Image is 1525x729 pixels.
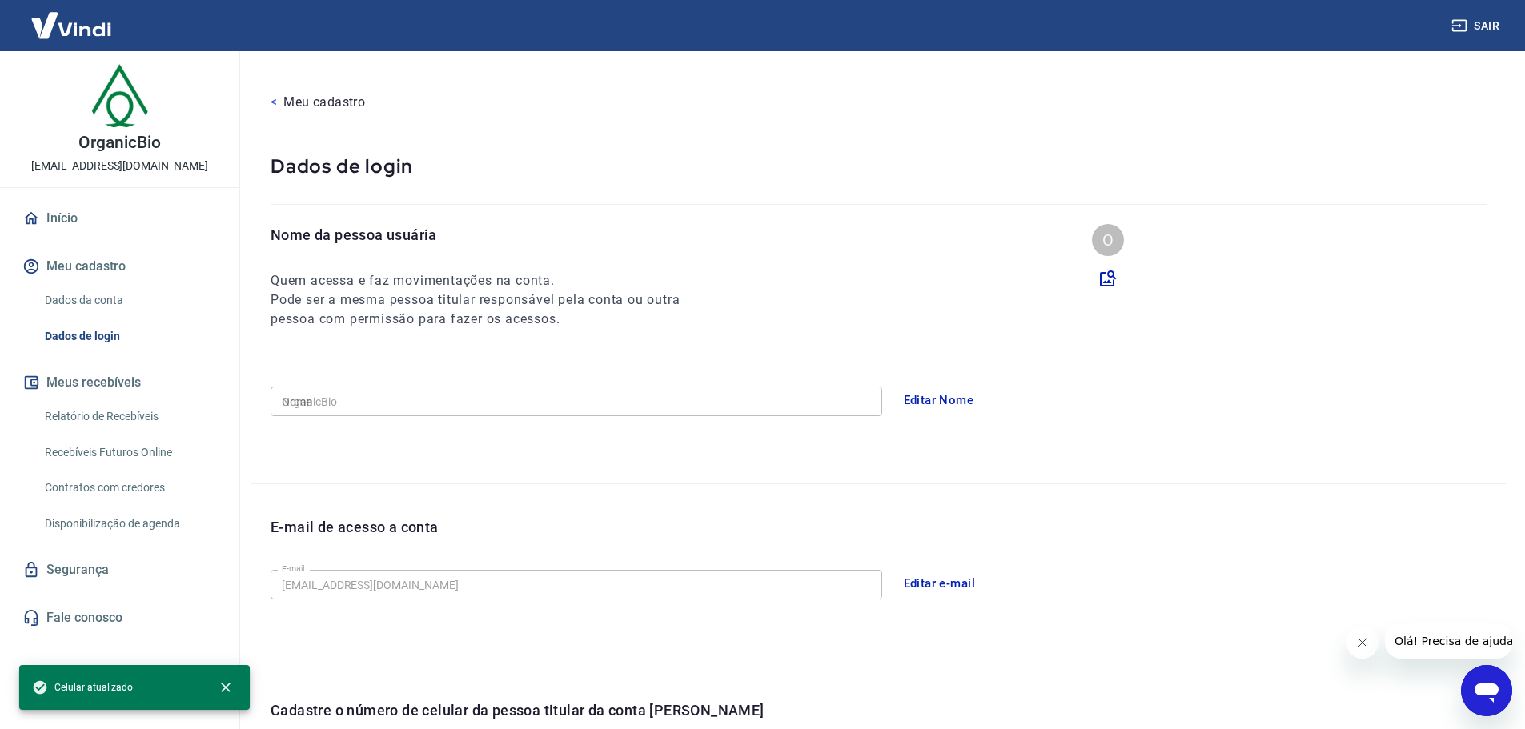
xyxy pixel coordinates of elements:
iframe: Fechar mensagem [1346,627,1379,659]
p: Dados de login [271,154,1487,178]
div: O [1092,224,1124,256]
a: Início [19,201,220,236]
iframe: Mensagem da empresa [1385,623,1512,659]
a: Fale conosco [19,600,220,635]
p: Meu cadastro [283,93,365,112]
a: Segurança [19,552,220,587]
button: close [208,670,243,705]
p: OrganicBio [78,134,161,151]
img: Vindi [19,1,123,50]
button: Sair [1448,11,1506,41]
p: Nome da pessoa usuária [271,224,709,246]
span: Olá! Precisa de ajuda? [10,11,134,24]
span: Celular atualizado [32,679,133,695]
button: Editar Nome [895,383,983,417]
p: Cadastre o número de celular da pessoa titular da conta [PERSON_NAME] [271,699,1506,721]
h6: Pode ser a mesma pessoa titular responsável pela conta ou outra pessoa com permissão para fazer o... [271,290,709,329]
img: dd43c00c-1ab9-4d59-a4a8-78ceeac8d236.jpeg [88,64,152,128]
button: Meus recebíveis [19,365,220,400]
a: Contratos com credores [38,471,220,504]
a: Relatório de Recebíveis [38,400,220,433]
iframe: Botão para abrir a janela de mensagens [1461,665,1512,716]
p: < [271,93,277,112]
label: E-mail [282,563,304,575]
a: Recebíveis Futuros Online [38,436,220,469]
p: E-mail de acesso a conta [271,516,439,538]
h6: Quem acessa e faz movimentações na conta. [271,271,709,290]
a: Dados da conta [38,284,220,317]
a: Dados de login [38,320,220,353]
a: Disponibilização de agenda [38,507,220,540]
button: Meu cadastro [19,249,220,284]
p: [EMAIL_ADDRESS][DOMAIN_NAME] [31,158,208,174]
button: Editar e-mail [895,567,985,600]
